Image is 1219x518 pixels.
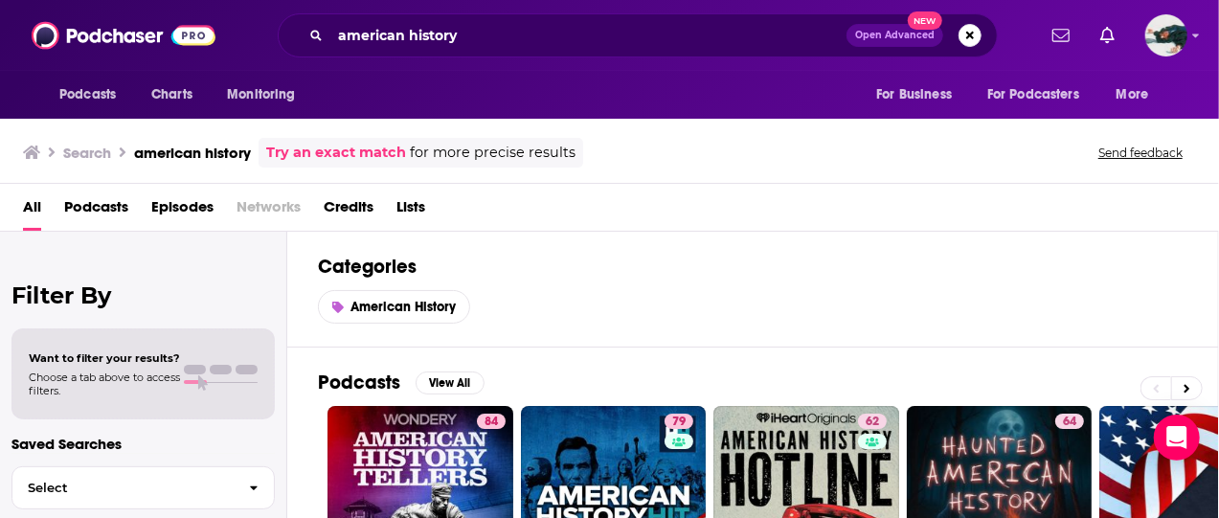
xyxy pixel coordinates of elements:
[855,31,935,40] span: Open Advanced
[1063,413,1076,432] span: 64
[665,414,693,429] a: 79
[416,372,485,394] button: View All
[11,282,275,309] h2: Filter By
[396,191,425,231] a: Lists
[1093,145,1188,161] button: Send feedback
[1145,14,1187,56] button: Show profile menu
[1145,14,1187,56] img: User Profile
[134,144,251,162] h3: american history
[11,466,275,509] button: Select
[59,81,116,108] span: Podcasts
[1117,81,1149,108] span: More
[908,11,942,30] span: New
[29,371,180,397] span: Choose a tab above to access filters.
[227,81,295,108] span: Monitoring
[64,191,128,231] a: Podcasts
[876,81,952,108] span: For Business
[485,413,498,432] span: 84
[29,351,180,365] span: Want to filter your results?
[151,81,192,108] span: Charts
[1093,19,1122,52] a: Show notifications dropdown
[63,144,111,162] h3: Search
[278,13,998,57] div: Search podcasts, credits, & more...
[410,142,576,164] span: for more precise results
[672,413,686,432] span: 79
[866,413,879,432] span: 62
[139,77,204,113] a: Charts
[1103,77,1173,113] button: open menu
[847,24,943,47] button: Open AdvancedNew
[318,371,485,394] a: PodcastsView All
[318,255,1187,279] h2: Categories
[330,20,847,51] input: Search podcasts, credits, & more...
[863,77,976,113] button: open menu
[32,17,215,54] img: Podchaser - Follow, Share and Rate Podcasts
[1154,415,1200,461] div: Open Intercom Messenger
[46,77,141,113] button: open menu
[23,191,41,231] a: All
[11,435,275,453] p: Saved Searches
[214,77,320,113] button: open menu
[975,77,1107,113] button: open menu
[318,371,400,394] h2: Podcasts
[12,482,234,494] span: Select
[477,414,506,429] a: 84
[1055,414,1084,429] a: 64
[324,191,373,231] a: Credits
[266,142,406,164] a: Try an exact match
[351,299,457,315] span: American History
[237,191,301,231] span: Networks
[987,81,1079,108] span: For Podcasters
[1145,14,1187,56] span: Logged in as fsg.publicity
[1045,19,1077,52] a: Show notifications dropdown
[318,290,470,324] a: American History
[858,414,887,429] a: 62
[151,191,214,231] a: Episodes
